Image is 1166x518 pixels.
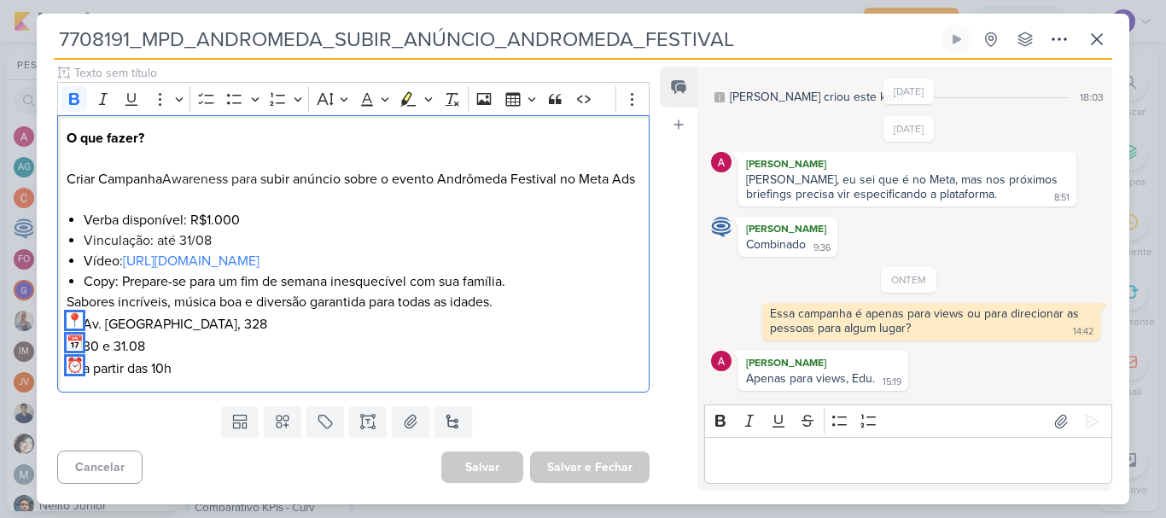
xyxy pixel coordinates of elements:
li: Copy: Prepare-se para um fim de semana inesquecível com sua família. [84,271,640,292]
div: [PERSON_NAME] [742,354,905,371]
span: Vinculação: até 31/08 [84,232,212,249]
strong: O que fazer? [67,130,144,147]
div: [PERSON_NAME], eu sei que é no Meta, mas nos próximos briefings precisa vir especificando a plata... [746,172,1061,201]
div: Editor editing area: main [57,115,650,393]
span: Sabores incríveis, música boa e diversão garantida para todas as idades. [67,294,493,311]
input: Texto sem título [71,64,650,82]
div: Ligar relógio [950,32,964,46]
p: Criar Campanha ubir anúncio sobre o evento Andrômeda Festival no Meta Ads [67,128,640,210]
span: Awareness para s [162,171,266,188]
div: Editor toolbar [57,82,650,115]
li: Verba disponível: R$1.000 [84,210,640,230]
p: 30 e 31.08 a partir das 10h [67,335,640,379]
div: Combinado [746,237,806,252]
img: 📍 [67,312,83,329]
div: [PERSON_NAME] criou este kard [730,88,903,106]
img: Caroline Traven De Andrade [711,217,732,237]
div: 14:42 [1073,325,1093,339]
div: Apenas para views, Edu. [746,371,875,386]
img: Alessandra Gomes [711,351,732,371]
input: Kard Sem Título [54,24,938,55]
img: 📅 [67,335,83,351]
div: [PERSON_NAME] [742,155,1073,172]
div: [PERSON_NAME] [742,220,834,237]
div: 15:19 [883,375,901,389]
p: Av. [GEOGRAPHIC_DATA], 328 [67,312,640,335]
img: ⏰ [67,357,83,373]
div: 18:03 [1080,90,1104,105]
div: 9:36 [813,242,831,255]
img: Alessandra Gomes [711,152,732,172]
a: [URL][DOMAIN_NAME] [123,253,259,270]
div: Editor toolbar [704,405,1112,438]
div: 8:51 [1054,191,1070,205]
button: Cancelar [57,451,143,484]
div: Editor editing area: main [704,437,1112,484]
li: Vídeo: [84,251,640,271]
div: Essa campanha é apenas para views ou para direcionar as pessoas para algum lugar? [770,306,1082,335]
